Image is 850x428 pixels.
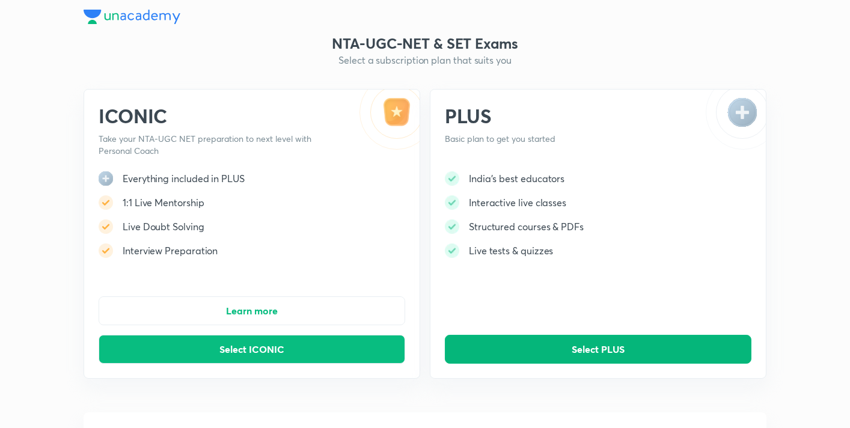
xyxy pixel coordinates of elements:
[445,219,459,234] img: -
[469,195,566,210] h5: Interactive live classes
[84,53,766,67] h5: Select a subscription plan that suits you
[572,343,625,355] span: Select PLUS
[219,343,284,355] span: Select ICONIC
[226,305,278,317] span: Learn more
[445,133,686,145] p: Basic plan to get you started
[123,195,204,210] h5: 1:1 Live Mentorship
[706,90,766,150] img: -
[99,243,113,258] img: -
[84,10,180,24] img: Company Logo
[445,171,459,186] img: -
[445,195,459,210] img: -
[445,335,751,364] button: Select PLUS
[99,219,113,234] img: -
[445,243,459,258] img: -
[99,335,405,364] button: Select ICONIC
[123,243,218,258] h5: Interview Preparation
[123,219,204,234] h5: Live Doubt Solving
[469,243,553,258] h5: Live tests & quizzes
[99,195,113,210] img: -
[99,133,340,157] p: Take your NTA-UGC NET preparation to next level with Personal Coach
[99,104,340,128] h2: ICONIC
[445,104,686,128] h2: PLUS
[123,171,245,186] h5: Everything included in PLUS
[99,296,405,325] button: Learn more
[359,90,420,150] img: -
[469,219,584,234] h5: Structured courses & PDFs
[469,171,564,186] h5: India's best educators
[84,34,766,53] h3: NTA-UGC-NET & SET Exams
